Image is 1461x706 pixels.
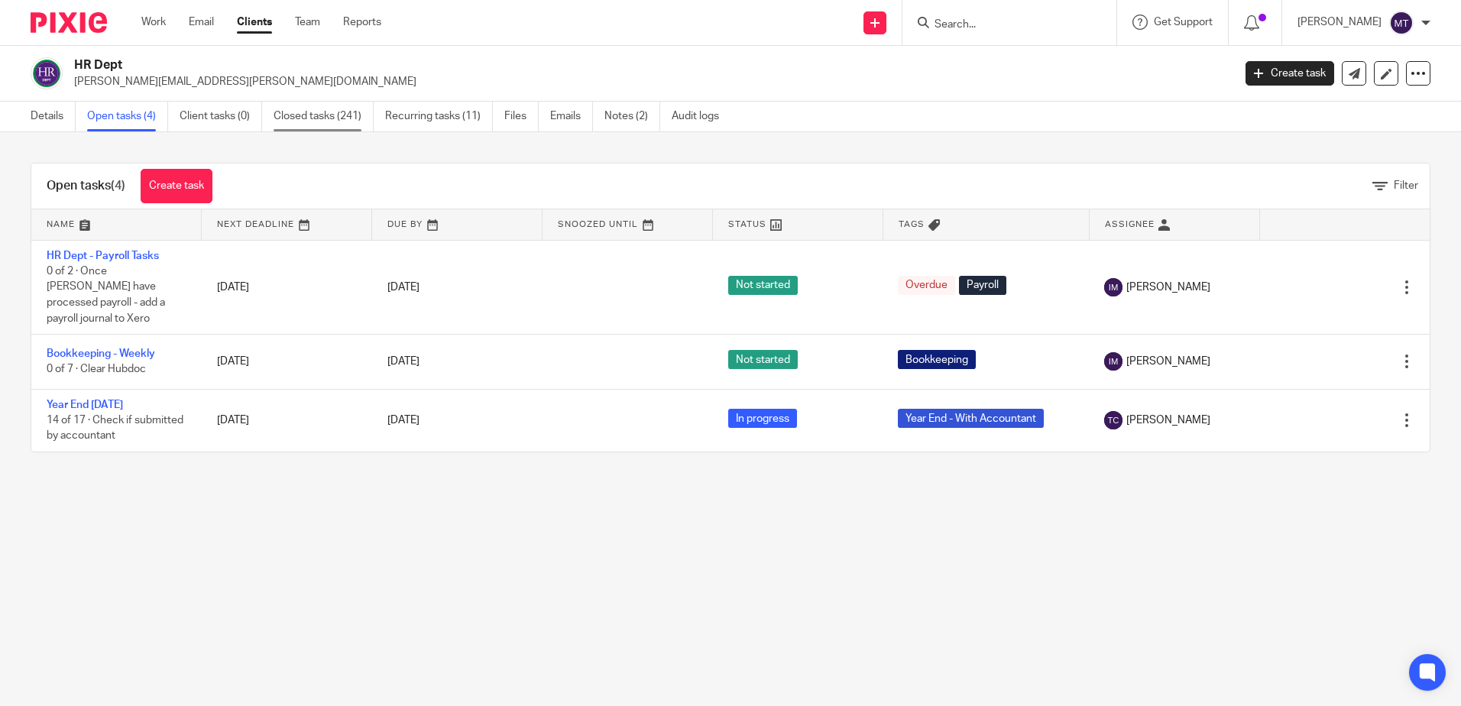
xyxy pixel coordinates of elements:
[728,220,766,228] span: Status
[1104,352,1122,371] img: svg%3E
[387,282,420,293] span: [DATE]
[47,348,155,359] a: Bookkeeping - Weekly
[385,102,493,131] a: Recurring tasks (11)
[550,102,593,131] a: Emails
[898,409,1044,428] span: Year End - With Accountant
[1394,180,1418,191] span: Filter
[74,57,993,73] h2: HR Dept
[1104,411,1122,429] img: svg%3E
[47,400,123,410] a: Year End [DATE]
[74,74,1223,89] p: [PERSON_NAME][EMAIL_ADDRESS][PERSON_NAME][DOMAIN_NAME]
[1126,280,1210,295] span: [PERSON_NAME]
[899,220,925,228] span: Tags
[1104,278,1122,296] img: svg%3E
[898,276,955,295] span: Overdue
[237,15,272,30] a: Clients
[387,415,420,426] span: [DATE]
[1126,413,1210,428] span: [PERSON_NAME]
[141,169,212,203] a: Create task
[1246,61,1334,86] a: Create task
[47,251,159,261] a: HR Dept - Payroll Tasks
[672,102,730,131] a: Audit logs
[189,15,214,30] a: Email
[141,15,166,30] a: Work
[180,102,262,131] a: Client tasks (0)
[558,220,638,228] span: Snoozed Until
[343,15,381,30] a: Reports
[31,12,107,33] img: Pixie
[604,102,660,131] a: Notes (2)
[202,389,372,452] td: [DATE]
[111,180,125,192] span: (4)
[202,240,372,335] td: [DATE]
[959,276,1006,295] span: Payroll
[87,102,168,131] a: Open tasks (4)
[728,276,798,295] span: Not started
[47,178,125,194] h1: Open tasks
[31,57,63,89] img: Logo.png
[728,409,797,428] span: In progress
[274,102,374,131] a: Closed tasks (241)
[504,102,539,131] a: Files
[47,266,165,324] span: 0 of 2 · Once [PERSON_NAME] have processed payroll - add a payroll journal to Xero
[1389,11,1414,35] img: svg%3E
[47,415,183,442] span: 14 of 17 · Check if submitted by accountant
[1126,354,1210,369] span: [PERSON_NAME]
[898,350,976,369] span: Bookkeeping
[728,350,798,369] span: Not started
[387,356,420,367] span: [DATE]
[202,335,372,389] td: [DATE]
[295,15,320,30] a: Team
[47,364,146,374] span: 0 of 7 · Clear Hubdoc
[31,102,76,131] a: Details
